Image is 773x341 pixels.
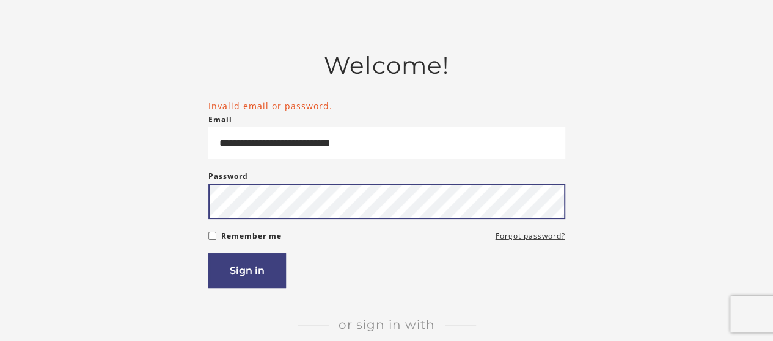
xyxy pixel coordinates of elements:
label: Remember me [221,229,282,243]
button: Sign in [208,253,286,288]
label: Email [208,112,232,127]
label: Password [208,169,248,184]
li: Invalid email or password. [208,99,565,112]
h2: Welcome! [208,51,565,80]
span: Or sign in with [329,317,445,332]
a: Forgot password? [496,229,565,243]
